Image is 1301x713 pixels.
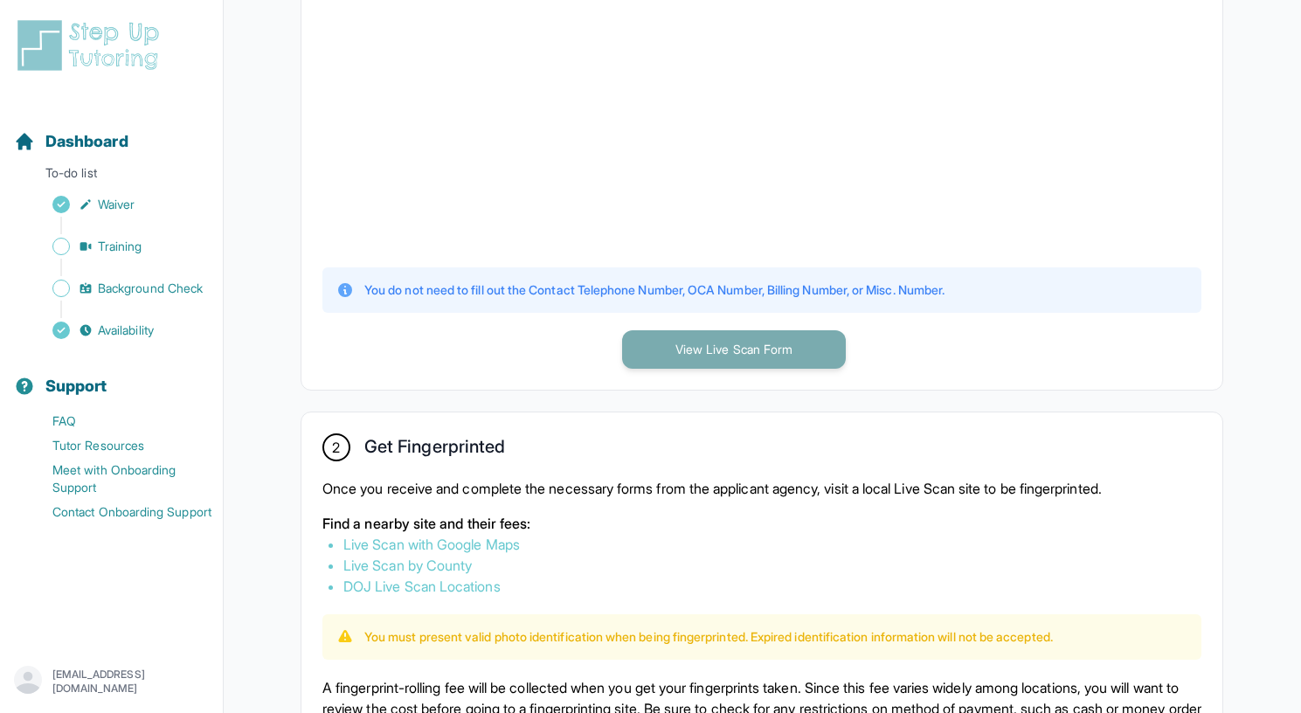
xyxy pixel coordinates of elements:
[343,557,472,574] a: Live Scan by County
[98,196,135,213] span: Waiver
[14,666,209,697] button: [EMAIL_ADDRESS][DOMAIN_NAME]
[322,513,1201,534] p: Find a nearby site and their fees:
[7,164,216,189] p: To-do list
[98,322,154,339] span: Availability
[14,192,223,217] a: Waiver
[98,280,203,297] span: Background Check
[622,340,846,357] a: View Live Scan Form
[7,101,216,161] button: Dashboard
[322,478,1201,499] p: Once you receive and complete the necessary forms from the applicant agency, visit a local Live S...
[364,281,945,299] p: You do not need to fill out the Contact Telephone Number, OCA Number, Billing Number, or Misc. Nu...
[14,17,170,73] img: logo
[7,346,216,405] button: Support
[343,578,501,595] a: DOJ Live Scan Locations
[14,318,223,343] a: Availability
[622,330,846,369] button: View Live Scan Form
[364,628,1053,646] p: You must present valid photo identification when being fingerprinted. Expired identification info...
[14,433,223,458] a: Tutor Resources
[364,436,505,464] h2: Get Fingerprinted
[52,668,209,696] p: [EMAIL_ADDRESS][DOMAIN_NAME]
[343,536,520,553] a: Live Scan with Google Maps
[14,409,223,433] a: FAQ
[45,374,107,398] span: Support
[45,129,128,154] span: Dashboard
[14,234,223,259] a: Training
[332,437,340,458] span: 2
[98,238,142,255] span: Training
[14,500,223,524] a: Contact Onboarding Support
[14,129,128,154] a: Dashboard
[14,276,223,301] a: Background Check
[14,458,223,500] a: Meet with Onboarding Support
